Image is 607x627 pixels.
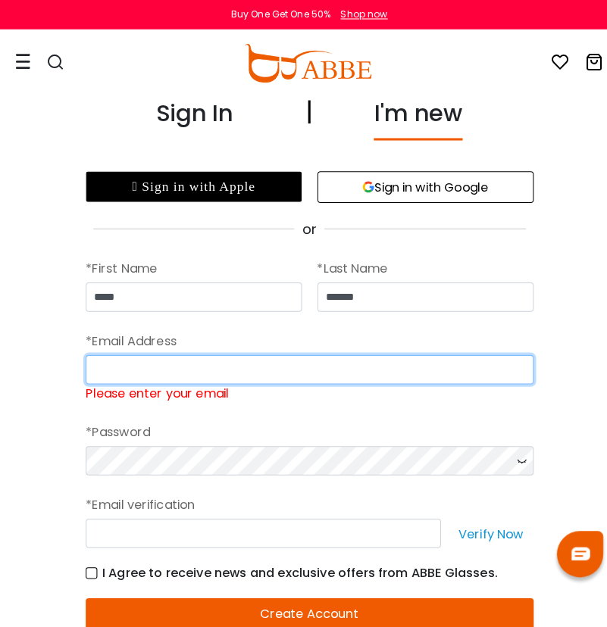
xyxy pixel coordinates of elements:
[84,587,524,619] button: Create Account
[84,214,524,235] div: or
[440,509,524,538] button: Verify Now
[334,8,380,21] div: Shop now
[367,94,454,138] div: I'm new
[84,250,296,277] div: *First Name
[227,8,324,21] div: Buy One Get One 50%
[84,410,524,438] div: *Password
[84,553,489,572] label: I Agree to receive news and exclusive offers from ABBE Glasses.
[153,94,229,138] div: Sign In
[84,168,296,198] div: Sign in with Apple
[84,321,524,348] div: *Email Address
[84,377,225,395] label: Please enter your email
[239,43,364,81] img: abbeglasses.com
[327,8,380,20] a: Shop now
[561,537,579,550] img: chat
[311,250,524,277] div: *Last Name
[84,482,524,509] div: *Email verification
[311,168,524,199] button: Sign in with Google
